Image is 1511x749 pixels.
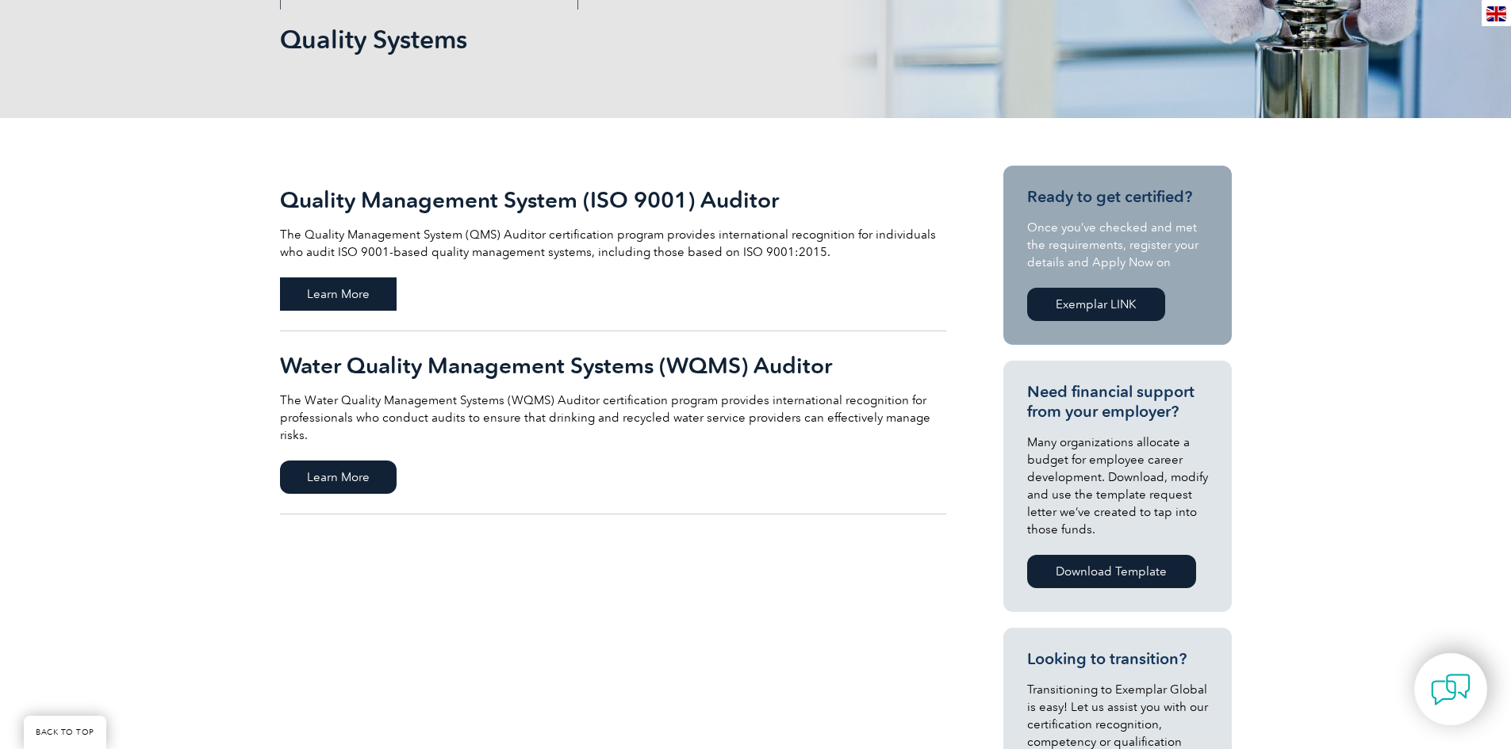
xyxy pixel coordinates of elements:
[280,460,397,494] span: Learn More
[1486,6,1506,21] img: en
[1027,187,1208,207] h3: Ready to get certified?
[280,277,397,311] span: Learn More
[280,24,889,55] h1: Quality Systems
[1027,434,1208,538] p: Many organizations allocate a budget for employee career development. Download, modify and use th...
[1027,382,1208,422] h3: Need financial support from your employer?
[280,392,946,444] p: The Water Quality Management Systems (WQMS) Auditor certification program provides international ...
[280,331,946,514] a: Water Quality Management Systems (WQMS) Auditor The Water Quality Management Systems (WQMS) Audit...
[280,226,946,261] p: The Quality Management System (QMS) Auditor certification program provides international recognit...
[1027,555,1196,588] a: Download Template
[280,166,946,331] a: Quality Management System (ISO 9001) Auditor The Quality Management System (QMS) Auditor certific...
[1027,288,1165,321] a: Exemplar LINK
[1027,219,1208,271] p: Once you’ve checked and met the requirements, register your details and Apply Now on
[24,716,106,749] a: BACK TO TOP
[1027,649,1208,669] h3: Looking to transition?
[1431,670,1471,709] img: contact-chat.png
[280,187,946,212] h2: Quality Management System (ISO 9001) Auditor
[280,353,946,378] h2: Water Quality Management Systems (WQMS) Auditor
